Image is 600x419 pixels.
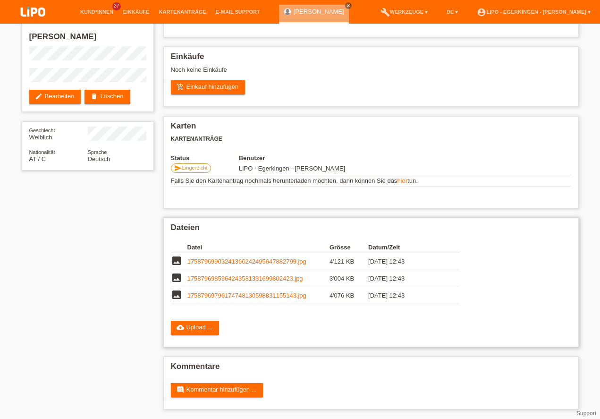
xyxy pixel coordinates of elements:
span: Österreich / C / 14.01.2015 [29,155,46,162]
td: [DATE] 12:43 [368,287,446,304]
h2: Einkäufe [171,52,571,66]
td: Falls Sie den Kartenantrag nochmals herunterladen möchten, dann können Sie das tun. [171,175,571,187]
span: Nationalität [29,149,55,155]
a: close [345,2,352,9]
th: Grösse [330,242,368,253]
h2: Karten [171,121,571,136]
a: DE ▾ [442,9,463,15]
td: 4'076 KB [330,287,368,304]
span: Geschlecht [29,128,55,133]
span: Eingereicht [182,165,208,171]
a: account_circleLIPO - Egerkingen - [PERSON_NAME] ▾ [472,9,595,15]
span: Deutsch [88,155,110,162]
a: cloud_uploadUpload ... [171,321,220,335]
i: send [174,164,182,172]
i: account_circle [477,8,486,17]
h2: Dateien [171,223,571,237]
a: 17587969903241366242495647882799.jpg [187,258,306,265]
a: Kartenanträge [154,9,211,15]
th: Datei [187,242,330,253]
a: add_shopping_cartEinkauf hinzufügen [171,80,245,94]
a: editBearbeiten [29,90,81,104]
td: [DATE] 12:43 [368,253,446,270]
a: deleteLöschen [85,90,130,104]
a: 17587969796174748130598831155143.jpg [187,292,306,299]
a: Support [576,410,596,417]
span: 25.09.2025 [239,165,345,172]
td: [DATE] 12:43 [368,270,446,287]
i: add_shopping_cart [177,83,184,91]
a: Einkäufe [118,9,154,15]
i: image [171,272,182,283]
h3: Kartenanträge [171,136,571,143]
i: comment [177,386,184,393]
a: [PERSON_NAME] [294,8,344,15]
span: Sprache [88,149,107,155]
i: image [171,289,182,300]
div: Noch keine Einkäufe [171,66,571,80]
i: cloud_upload [177,324,184,331]
td: 4'121 KB [330,253,368,270]
th: Status [171,154,239,162]
a: commentKommentar hinzufügen ... [171,383,263,397]
a: LIPO pay [9,19,57,26]
i: build [380,8,390,17]
i: close [346,3,351,8]
i: delete [90,93,98,100]
a: buildWerkzeuge ▾ [376,9,433,15]
a: 1758796985364243531331699802423.jpg [187,275,303,282]
i: edit [35,93,42,100]
a: Kund*innen [76,9,118,15]
th: Datum/Zeit [368,242,446,253]
i: image [171,255,182,266]
div: Weiblich [29,127,88,141]
h2: Kommentare [171,362,571,376]
a: E-Mail Support [211,9,265,15]
span: 37 [112,2,121,10]
a: hier [397,177,407,184]
td: 3'004 KB [330,270,368,287]
h2: [PERSON_NAME] [29,32,146,46]
th: Benutzer [239,154,399,162]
